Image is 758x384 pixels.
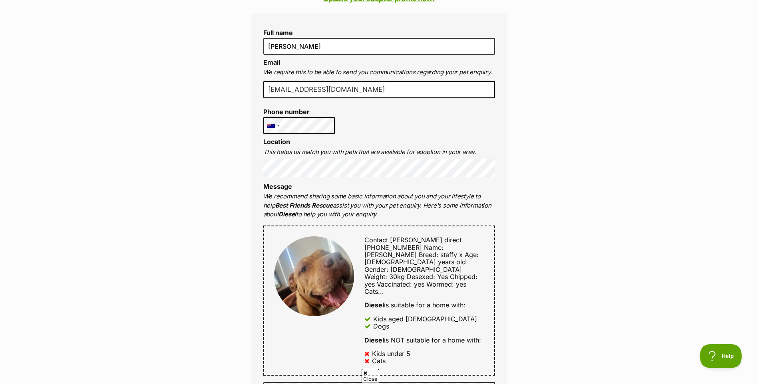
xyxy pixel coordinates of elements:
div: is NOT suitable for a home with: [364,336,484,344]
span: Close [362,369,379,383]
iframe: Help Scout Beacon - Open [700,344,742,368]
input: E.g. Jimmy Chew [263,38,495,55]
strong: Diesel [364,301,384,309]
p: We require this to be able to send you communications regarding your pet enquiry. [263,68,495,77]
span: Name: [PERSON_NAME] [364,243,444,259]
img: Diesel [274,236,354,316]
span: Weight: 30kg [364,273,405,281]
label: Phone number [263,108,335,115]
strong: Diesel [364,336,384,344]
div: is suitable for a home with: [364,301,484,309]
span: Wormed: yes [426,280,466,288]
label: Full name [263,29,495,36]
span: Age: [DEMOGRAPHIC_DATA] years old [364,251,479,266]
span: Breed: staffy x [419,251,463,259]
span: Cats... [364,287,384,295]
span: Desexed: Yes [407,273,448,281]
label: Location [263,138,290,146]
label: Message [263,182,292,190]
span: Chipped: yes [364,273,477,288]
strong: Best Friends Rescue [275,202,333,209]
div: Australia: +61 [264,117,282,134]
strong: Diesel [279,210,296,218]
div: Dogs [373,323,389,330]
p: We recommend sharing some basic information about you and your lifestyle to help assist you with ... [263,192,495,219]
p: This helps us match you with pets that are available for adoption in your area. [263,148,495,157]
div: Kids under 5 [372,350,410,357]
span: Gender: [DEMOGRAPHIC_DATA] [364,265,462,273]
div: Cats [372,357,386,364]
label: Email [263,58,280,66]
span: Vaccinated: yes [377,280,424,288]
span: Contact [PERSON_NAME] direct [PHONE_NUMBER] [364,236,462,251]
div: Kids aged [DEMOGRAPHIC_DATA] [373,315,477,323]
